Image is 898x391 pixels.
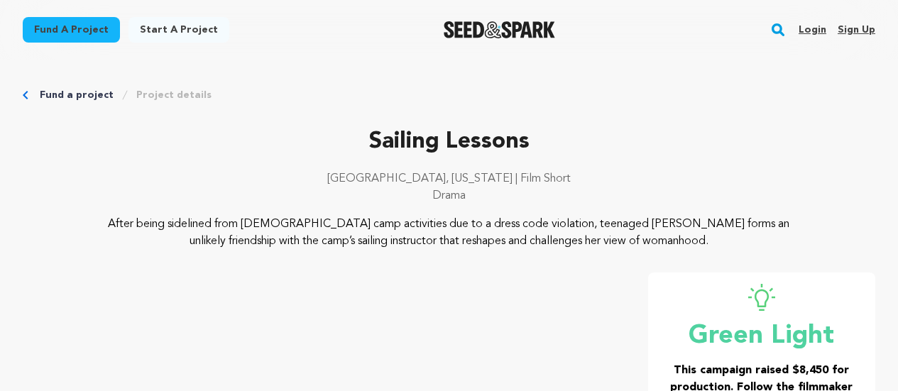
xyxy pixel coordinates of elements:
p: Drama [23,187,875,204]
a: Sign up [838,18,875,41]
p: Green Light [665,322,858,351]
a: Seed&Spark Homepage [444,21,555,38]
a: Fund a project [40,88,114,102]
a: Start a project [128,17,229,43]
p: After being sidelined from [DEMOGRAPHIC_DATA] camp activities due to a dress code violation, teen... [108,216,790,250]
p: Sailing Lessons [23,125,875,159]
p: [GEOGRAPHIC_DATA], [US_STATE] | Film Short [23,170,875,187]
a: Project details [136,88,212,102]
div: Breadcrumb [23,88,875,102]
a: Fund a project [23,17,120,43]
a: Login [799,18,826,41]
img: Seed&Spark Logo Dark Mode [444,21,555,38]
